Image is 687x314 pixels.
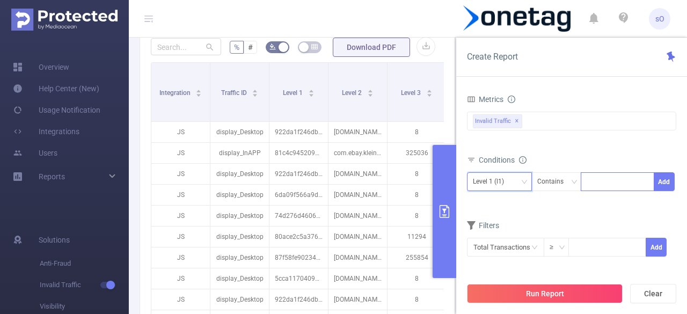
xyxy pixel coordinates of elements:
i: icon: caret-down [196,92,202,96]
p: JS [151,206,210,226]
i: icon: caret-down [367,92,373,96]
p: display_Desktop [210,227,269,247]
p: [DOMAIN_NAME] [328,122,387,142]
i: icon: bg-colors [269,43,276,50]
p: display_Desktop [210,164,269,184]
p: display_Desktop [210,289,269,310]
span: # [248,43,253,52]
span: Level 1 [283,89,304,97]
p: 255854 [388,247,446,268]
span: Traffic ID [221,89,249,97]
p: [DOMAIN_NAME] [328,268,387,289]
i: icon: info-circle [519,156,527,164]
p: 922da1f246dbc17 [269,164,328,184]
p: 5cca11704094eb8 [269,268,328,289]
p: 922da1f246dbc17 [269,289,328,310]
span: sO [655,8,664,30]
span: Invalid Traffic [473,114,522,128]
p: com.ebay.kleinanzeigen [328,143,387,163]
i: icon: caret-up [426,88,432,91]
div: Sort [426,88,433,94]
p: 6da09f566a9dc06 [269,185,328,205]
i: icon: caret-up [367,88,373,91]
span: Level 3 [401,89,422,97]
span: ✕ [515,115,519,128]
span: Integration [159,89,192,97]
a: Integrations [13,121,79,142]
i: icon: caret-down [252,92,258,96]
p: display_Desktop [210,247,269,268]
button: Add [646,238,667,257]
span: Reports [39,172,65,181]
p: 8 [388,164,446,184]
p: 81c4c9452098502 [269,143,328,163]
p: 8 [388,122,446,142]
p: [DOMAIN_NAME] [328,227,387,247]
p: JS [151,185,210,205]
p: display_Desktop [210,206,269,226]
span: Filters [467,221,499,230]
button: Clear [630,284,676,303]
a: Reports [39,166,65,187]
p: display_Desktop [210,185,269,205]
i: icon: caret-up [196,88,202,91]
span: Solutions [39,229,70,251]
a: Help Center (New) [13,78,99,99]
div: Sort [367,88,374,94]
p: JS [151,227,210,247]
span: Metrics [467,95,503,104]
span: Create Report [467,52,518,62]
p: display_Desktop [210,122,269,142]
i: icon: table [311,43,318,50]
a: Users [13,142,57,164]
span: Level 2 [342,89,363,97]
p: 922da1f246dbc17 [269,122,328,142]
p: JS [151,122,210,142]
p: JS [151,268,210,289]
div: Sort [252,88,258,94]
p: 87f58fe90234d0e [269,247,328,268]
button: Run Report [467,284,623,303]
div: ≥ [550,238,561,256]
p: JS [151,289,210,310]
p: JS [151,143,210,163]
i: icon: caret-down [308,92,314,96]
button: Add [654,172,675,191]
p: 80ace2c5a376799 [269,227,328,247]
div: Level 1 (l1) [473,173,511,191]
a: Overview [13,56,69,78]
span: Invalid Traffic [40,274,129,296]
img: Protected Media [11,9,118,31]
i: icon: caret-up [308,88,314,91]
span: Anti-Fraud [40,253,129,274]
p: [DOMAIN_NAME] [328,185,387,205]
p: [DOMAIN_NAME] [328,289,387,310]
p: 8 [388,268,446,289]
p: 8 [388,185,446,205]
span: Conditions [479,156,527,164]
p: display_Desktop [210,268,269,289]
i: icon: caret-up [252,88,258,91]
div: Sort [308,88,315,94]
p: JS [151,164,210,184]
span: % [234,43,239,52]
input: Search... [151,38,221,55]
div: Contains [537,173,571,191]
div: Sort [195,88,202,94]
p: 325036 [388,143,446,163]
p: [DOMAIN_NAME] [328,247,387,268]
p: [DOMAIN_NAME] [328,164,387,184]
button: Download PDF [333,38,410,57]
p: JS [151,247,210,268]
i: icon: caret-down [426,92,432,96]
p: 74d276d460678b8 [269,206,328,226]
p: 11294 [388,227,446,247]
p: display_InAPP [210,143,269,163]
i: icon: info-circle [508,96,515,103]
p: 8 [388,289,446,310]
p: [DOMAIN_NAME] [328,206,387,226]
i: icon: down [571,179,578,186]
p: 8 [388,206,446,226]
i: icon: down [521,179,528,186]
i: icon: down [559,244,565,252]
